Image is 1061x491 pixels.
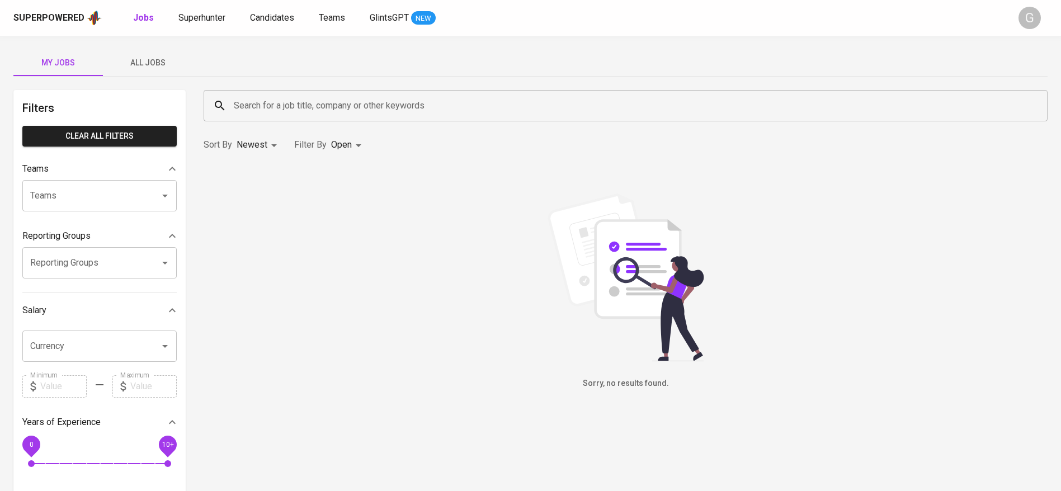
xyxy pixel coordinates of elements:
[319,12,345,23] span: Teams
[22,229,91,243] p: Reporting Groups
[331,139,352,150] span: Open
[542,193,710,361] img: file_searching.svg
[22,299,177,322] div: Salary
[157,188,173,204] button: Open
[411,13,436,24] span: NEW
[162,440,173,448] span: 10+
[22,225,177,247] div: Reporting Groups
[22,416,101,429] p: Years of Experience
[204,377,1048,390] h6: Sorry, no results found.
[40,375,87,398] input: Value
[31,129,168,143] span: Clear All filters
[237,138,267,152] p: Newest
[1018,7,1041,29] div: G
[250,12,294,23] span: Candidates
[22,304,46,317] p: Salary
[110,56,186,70] span: All Jobs
[13,10,102,26] a: Superpoweredapp logo
[370,12,409,23] span: GlintsGPT
[29,440,33,448] span: 0
[157,338,173,354] button: Open
[22,99,177,117] h6: Filters
[133,12,154,23] b: Jobs
[22,411,177,433] div: Years of Experience
[22,126,177,147] button: Clear All filters
[157,255,173,271] button: Open
[133,11,156,25] a: Jobs
[204,138,232,152] p: Sort By
[13,12,84,25] div: Superpowered
[130,375,177,398] input: Value
[250,11,296,25] a: Candidates
[294,138,327,152] p: Filter By
[370,11,436,25] a: GlintsGPT NEW
[331,135,365,155] div: Open
[20,56,96,70] span: My Jobs
[178,11,228,25] a: Superhunter
[237,135,281,155] div: Newest
[87,10,102,26] img: app logo
[178,12,225,23] span: Superhunter
[22,158,177,180] div: Teams
[319,11,347,25] a: Teams
[22,162,49,176] p: Teams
